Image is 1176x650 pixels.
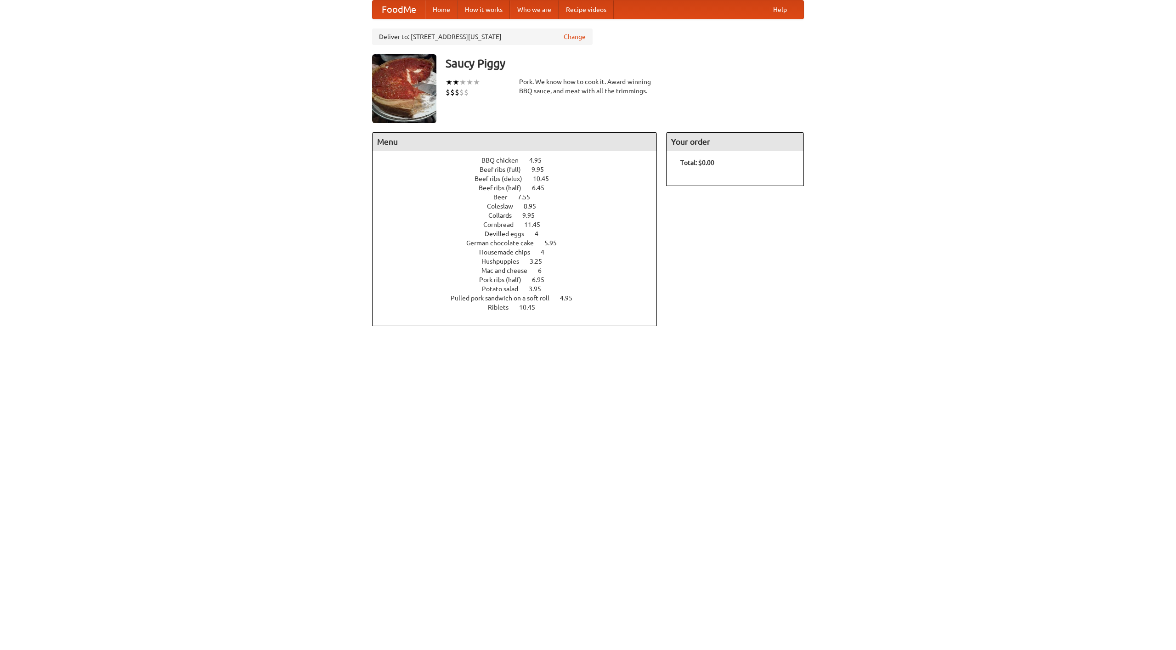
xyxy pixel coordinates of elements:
span: Pulled pork sandwich on a soft roll [451,294,559,302]
a: Hushpuppies 3.25 [481,258,559,265]
span: Beef ribs (full) [480,166,530,173]
a: Pork ribs (half) 6.95 [479,276,561,283]
a: Beef ribs (delux) 10.45 [475,175,566,182]
li: $ [446,87,450,97]
b: Total: $0.00 [680,159,714,166]
span: 6.95 [532,276,554,283]
li: ★ [446,77,452,87]
span: Mac and cheese [481,267,537,274]
div: Pork. We know how to cook it. Award-winning BBQ sauce, and meat with all the trimmings. [519,77,657,96]
span: Beef ribs (delux) [475,175,531,182]
span: Cornbread [483,221,523,228]
span: Collards [488,212,521,219]
a: Beef ribs (half) 6.45 [479,184,561,192]
span: 4 [541,249,554,256]
li: $ [455,87,459,97]
a: Collards 9.95 [488,212,552,219]
a: Help [766,0,794,19]
li: $ [450,87,455,97]
span: 3.25 [530,258,551,265]
li: ★ [452,77,459,87]
a: Beef ribs (full) 9.95 [480,166,561,173]
a: Change [564,32,586,41]
span: Beer [493,193,516,201]
a: Recipe videos [559,0,614,19]
span: 4.95 [529,157,551,164]
img: angular.jpg [372,54,436,123]
a: German chocolate cake 5.95 [466,239,574,247]
span: 3.95 [529,285,550,293]
span: Devilled eggs [485,230,533,237]
a: Cornbread 11.45 [483,221,557,228]
a: Riblets 10.45 [488,304,552,311]
span: Pork ribs (half) [479,276,531,283]
h4: Menu [373,133,656,151]
span: 6 [538,267,551,274]
a: Beer 7.55 [493,193,547,201]
a: Home [425,0,458,19]
a: Coleslaw 8.95 [487,203,553,210]
li: ★ [473,77,480,87]
span: Riblets [488,304,518,311]
span: 6.45 [532,184,554,192]
span: Coleslaw [487,203,522,210]
span: 11.45 [524,221,549,228]
a: Potato salad 3.95 [482,285,558,293]
a: Mac and cheese 6 [481,267,559,274]
a: Pulled pork sandwich on a soft roll 4.95 [451,294,589,302]
span: 9.95 [531,166,553,173]
h4: Your order [667,133,803,151]
span: 10.45 [519,304,544,311]
a: BBQ chicken 4.95 [481,157,559,164]
a: FoodMe [373,0,425,19]
span: BBQ chicken [481,157,528,164]
a: How it works [458,0,510,19]
span: 7.55 [518,193,539,201]
span: Potato salad [482,285,527,293]
li: $ [459,87,464,97]
span: 4 [535,230,548,237]
span: Beef ribs (half) [479,184,531,192]
a: Housemade chips 4 [479,249,561,256]
span: 9.95 [522,212,544,219]
span: 5.95 [544,239,566,247]
span: 8.95 [524,203,545,210]
span: Hushpuppies [481,258,528,265]
a: Who we are [510,0,559,19]
span: 10.45 [533,175,558,182]
a: Devilled eggs 4 [485,230,555,237]
li: ★ [466,77,473,87]
li: $ [464,87,469,97]
h3: Saucy Piggy [446,54,804,73]
div: Deliver to: [STREET_ADDRESS][US_STATE] [372,28,593,45]
span: German chocolate cake [466,239,543,247]
li: ★ [459,77,466,87]
span: 4.95 [560,294,582,302]
span: Housemade chips [479,249,539,256]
